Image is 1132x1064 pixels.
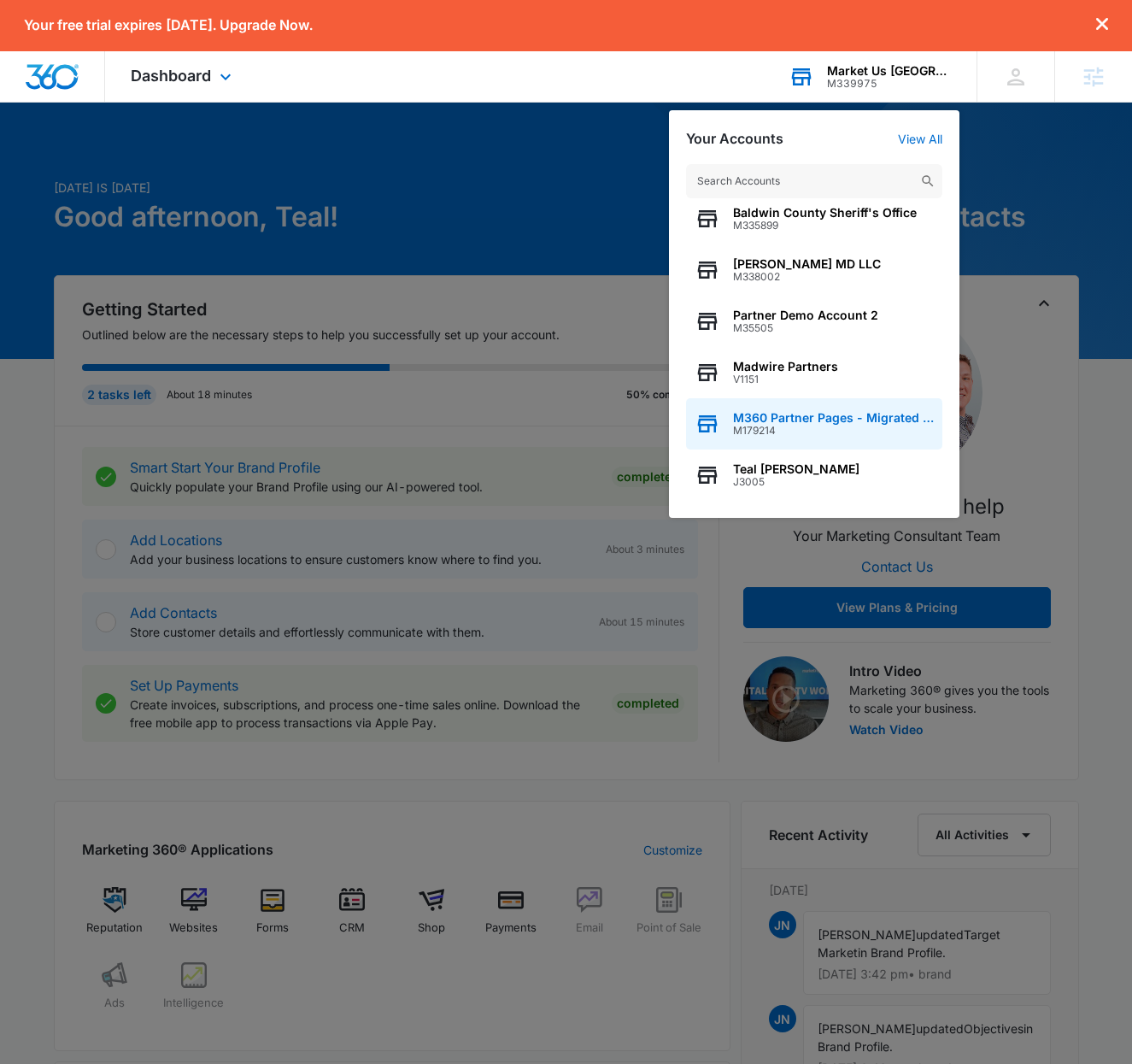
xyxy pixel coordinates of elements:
p: Your free trial expires [DATE]. Upgrade Now. [24,17,313,33]
span: M338002 [733,271,881,283]
span: Teal [PERSON_NAME] [733,462,859,476]
span: M335899 [733,220,917,232]
button: [PERSON_NAME] MD LLCM338002 [686,244,942,296]
button: Baldwin County Sheriff's OfficeM335899 [686,193,942,244]
span: M35505 [733,322,878,334]
span: Dashboard [131,67,211,85]
div: account name [827,64,952,78]
span: [PERSON_NAME] MD LLC [733,257,881,271]
button: M360 Partner Pages - Migrated Catch AllM179214 [686,398,942,450]
span: V1151 [733,373,838,385]
span: M360 Partner Pages - Migrated Catch All [733,411,934,425]
button: dismiss this dialog [1096,17,1108,33]
input: Search Accounts [686,164,942,198]
h2: Your Accounts [686,131,783,147]
div: account id [827,78,952,90]
span: Baldwin County Sheriff's Office [733,206,917,220]
button: Madwire PartnersV1151 [686,347,942,398]
span: J3005 [733,476,859,488]
span: M179214 [733,425,934,437]
div: Dashboard [105,51,261,102]
button: Partner Demo Account 2M35505 [686,296,942,347]
a: View All [898,132,942,146]
button: Teal [PERSON_NAME]J3005 [686,450,942,501]
span: Madwire Partners [733,360,838,373]
span: Partner Demo Account 2 [733,309,878,322]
